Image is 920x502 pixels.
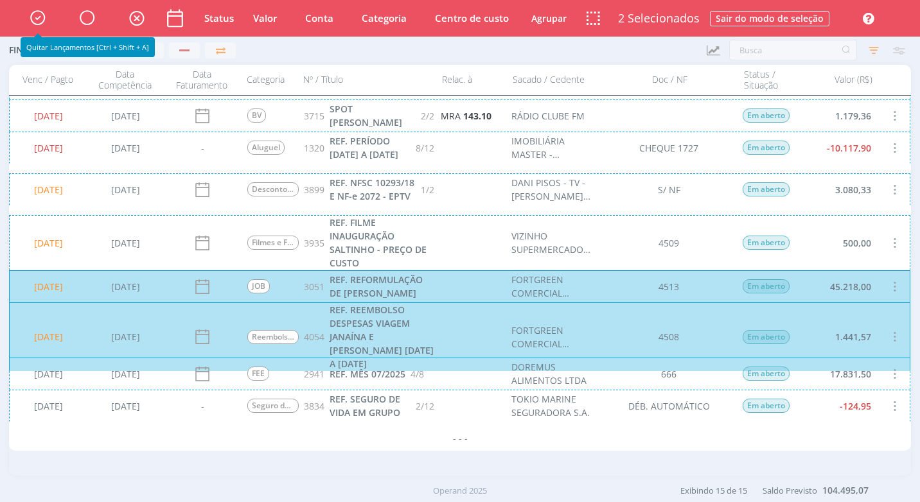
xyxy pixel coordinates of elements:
[9,45,62,56] span: Financeiro
[236,7,288,30] button: Valor
[822,484,869,496] b: 104.495,07
[356,10,412,26] button: Categoria
[738,69,802,91] div: Status / Situação
[526,11,572,26] button: Agrupar
[345,7,418,30] button: Categoria
[429,10,515,26] button: Centro de custo
[202,11,236,26] button: Status
[204,12,234,24] span: Status
[603,69,738,91] div: Doc / NF
[299,10,339,26] button: Conta
[802,69,879,91] div: Valor (R$)
[303,74,343,85] span: Nº / Título
[21,37,155,57] div: Quitar Lançamentos [Ctrl + Shift + A]
[729,40,857,60] input: Busca
[618,10,700,27] span: 2 Selecionados
[9,69,86,91] div: Venc / Pagto
[763,485,817,496] span: Saldo Previsto
[9,422,910,454] div: - - -
[240,69,298,91] div: Categoria
[288,7,345,30] button: Conta
[247,10,283,26] button: Valor
[133,42,164,58] button: +
[418,7,520,30] button: Centro de custo
[436,69,506,91] div: Relac. à
[710,11,829,26] button: Sair do modo de seleção
[680,485,747,496] span: Exibindo 15 de 15
[86,69,163,91] div: Data Competência
[144,42,153,58] span: +
[163,69,240,91] div: Data Faturamento
[506,69,603,91] div: Sacado / Cedente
